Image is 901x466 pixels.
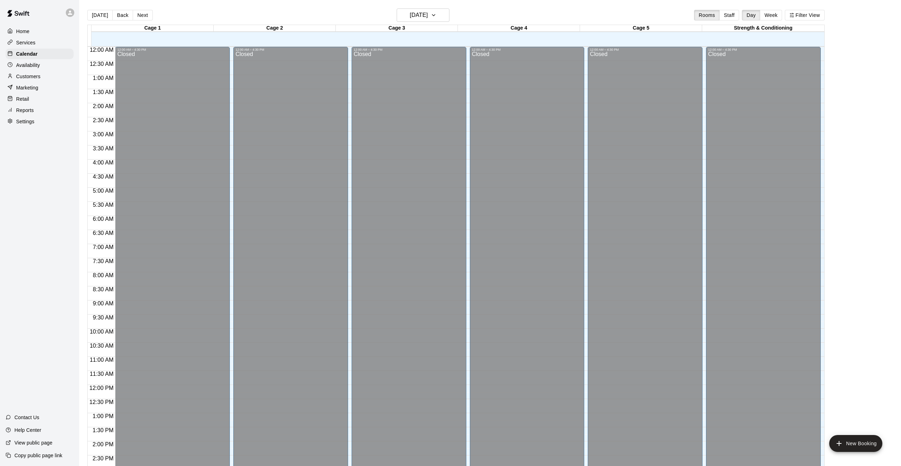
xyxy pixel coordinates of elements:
button: Rooms [694,10,719,20]
span: 7:00 AM [91,244,115,250]
p: Contact Us [14,414,39,421]
span: 11:30 AM [88,371,115,377]
span: 6:30 AM [91,230,115,236]
span: 12:00 PM [88,385,115,391]
span: 2:00 PM [91,441,115,447]
button: add [829,435,882,452]
p: Services [16,39,36,46]
span: 12:30 PM [88,399,115,405]
a: Services [6,37,74,48]
span: 10:30 AM [88,343,115,349]
button: [DATE] [87,10,113,20]
a: Settings [6,116,74,127]
button: Filter View [785,10,824,20]
p: Settings [16,118,34,125]
span: 12:30 AM [88,61,115,67]
button: [DATE] [397,8,449,22]
div: 12:00 AM – 4:30 PM [117,48,228,51]
a: Retail [6,94,74,104]
span: 2:00 AM [91,103,115,109]
p: Calendar [16,50,38,57]
span: 12:00 AM [88,47,115,53]
button: Week [760,10,782,20]
div: Cage 4 [458,25,580,32]
span: 4:00 AM [91,160,115,166]
a: Calendar [6,49,74,59]
button: Back [112,10,133,20]
span: 1:00 PM [91,413,115,419]
p: Retail [16,95,29,102]
span: 5:00 AM [91,188,115,194]
span: 3:30 AM [91,145,115,151]
div: Strength & Conditioning [702,25,824,32]
button: Next [133,10,152,20]
p: Copy public page link [14,452,62,459]
div: Cage 2 [214,25,336,32]
span: 2:30 AM [91,117,115,123]
a: Home [6,26,74,37]
span: 7:30 AM [91,258,115,264]
p: Help Center [14,427,41,434]
a: Reports [6,105,74,116]
a: Customers [6,71,74,82]
span: 4:30 AM [91,174,115,180]
p: Home [16,28,30,35]
span: 9:00 AM [91,300,115,306]
span: 8:30 AM [91,286,115,292]
div: Cage 5 [580,25,702,32]
span: 9:30 AM [91,315,115,321]
div: Cage 1 [92,25,214,32]
div: Cage 3 [336,25,458,32]
span: 1:30 AM [91,89,115,95]
a: Availability [6,60,74,70]
p: Reports [16,107,34,114]
p: Marketing [16,84,38,91]
p: Customers [16,73,40,80]
span: 6:00 AM [91,216,115,222]
button: Staff [719,10,739,20]
span: 8:00 AM [91,272,115,278]
div: 12:00 AM – 4:30 PM [354,48,464,51]
h6: [DATE] [410,10,428,20]
div: 12:00 AM – 4:30 PM [708,48,819,51]
div: 12:00 AM – 4:30 PM [590,48,700,51]
div: 12:00 AM – 4:30 PM [235,48,346,51]
p: Availability [16,62,40,69]
span: 1:30 PM [91,427,115,433]
span: 3:00 AM [91,131,115,137]
span: 2:30 PM [91,455,115,461]
a: Marketing [6,82,74,93]
span: 10:00 AM [88,329,115,335]
span: 1:00 AM [91,75,115,81]
p: View public page [14,439,52,446]
button: Day [742,10,760,20]
span: 5:30 AM [91,202,115,208]
span: 11:00 AM [88,357,115,363]
div: 12:00 AM – 4:30 PM [472,48,582,51]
